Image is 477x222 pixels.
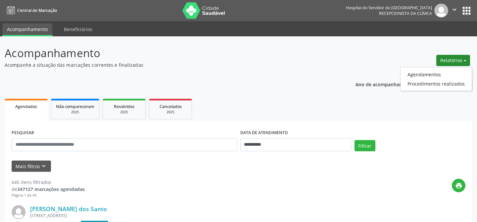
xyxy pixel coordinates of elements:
button: Mais filtroskeyboard_arrow_down [12,161,51,172]
img: img [434,4,448,18]
button:  [448,4,461,18]
span: Central de Marcação [17,8,57,13]
button: print [452,179,465,192]
label: DATA DE ATENDIMENTO [240,128,288,138]
i:  [451,6,458,13]
button: Relatórios [436,55,470,66]
a: Procedimentos realizados [401,79,472,88]
button: Filtrar [355,140,375,151]
label: PESQUISAR [12,128,34,138]
div: 2025 [154,110,187,115]
a: Beneficiários [59,23,97,35]
strong: 347127 marcações agendadas [17,186,85,192]
a: [PERSON_NAME] dos Santo [30,205,107,212]
a: Acompanhamento [2,23,52,36]
button: apps [461,5,472,17]
span: Resolvidos [114,104,134,109]
div: de [12,186,85,193]
i: keyboard_arrow_down [40,163,47,170]
span: Agendados [15,104,37,109]
div: [STREET_ADDRESS] [30,213,366,218]
a: Agendamentos [401,70,472,79]
a: Central de Marcação [5,5,57,16]
p: Acompanhe a situação das marcações correntes e finalizadas [5,61,332,68]
p: Ano de acompanhamento [356,80,414,88]
div: Hospital do Servidor do [GEOGRAPHIC_DATA] [346,5,432,11]
span: Cancelados [160,104,182,109]
div: 2025 [108,110,141,115]
img: img [12,205,25,219]
span: Recepcionista da clínica [379,11,432,16]
div: Página 1 de 43 [12,193,85,198]
div: 645 itens filtrados [12,179,85,186]
span: Não compareceram [56,104,94,109]
p: Acompanhamento [5,45,332,61]
ul: Relatórios [400,67,472,91]
i: print [455,182,462,189]
div: 2025 [56,110,94,115]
